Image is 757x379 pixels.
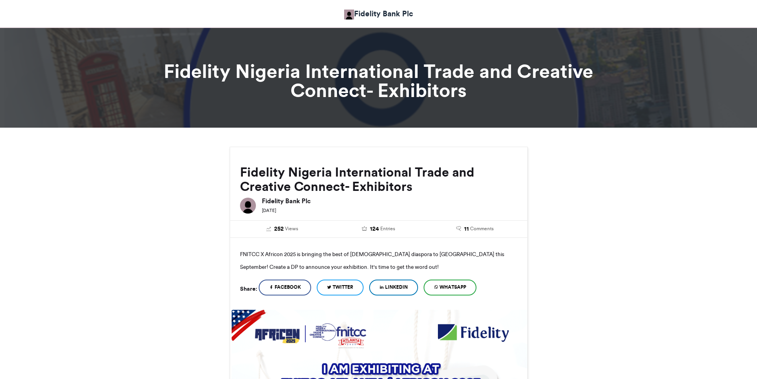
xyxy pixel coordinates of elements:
[424,280,476,295] a: WhatsApp
[333,284,353,291] span: Twitter
[370,225,379,233] span: 124
[317,280,364,295] a: Twitter
[344,10,354,19] img: Fidelity Bank
[285,225,298,232] span: Views
[380,225,395,232] span: Entries
[464,225,469,233] span: 11
[274,225,284,233] span: 252
[433,225,517,233] a: 11 Comments
[259,280,311,295] a: Facebook
[344,8,413,19] a: Fidelity Bank Plc
[240,225,325,233] a: 252 Views
[158,62,599,100] h1: Fidelity Nigeria International Trade and Creative Connect- Exhibitors
[470,225,494,232] span: Comments
[262,208,276,213] small: [DATE]
[439,284,466,291] span: WhatsApp
[262,198,517,204] h6: Fidelity Bank Plc
[240,284,257,294] h5: Share:
[240,165,517,194] h2: Fidelity Nigeria International Trade and Creative Connect- Exhibitors
[385,284,408,291] span: LinkedIn
[240,248,517,273] p: FNITCC X Africon 2025 is bringing the best of [DEMOGRAPHIC_DATA] diaspora to [GEOGRAPHIC_DATA] th...
[275,284,301,291] span: Facebook
[240,198,256,214] img: Fidelity Bank Plc
[369,280,418,295] a: LinkedIn
[336,225,421,233] a: 124 Entries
